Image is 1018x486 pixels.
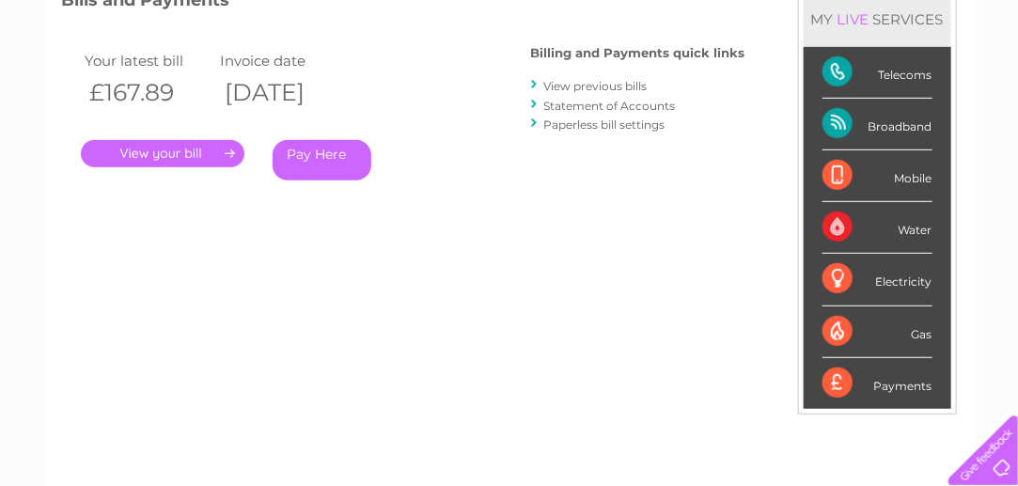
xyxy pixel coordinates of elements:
[81,48,216,73] td: Your latest bill
[822,99,932,150] div: Broadband
[531,46,745,60] h4: Billing and Payments quick links
[273,140,371,180] a: Pay Here
[36,49,132,106] img: logo.png
[215,48,351,73] td: Invoice date
[544,99,676,113] a: Statement of Accounts
[734,80,775,94] a: Energy
[81,73,216,112] th: £167.89
[687,80,723,94] a: Water
[956,80,1000,94] a: Log out
[664,9,793,33] a: 0333 014 3131
[854,80,882,94] a: Blog
[822,47,932,99] div: Telecoms
[81,140,244,167] a: .
[544,79,648,93] a: View previous bills
[822,306,932,358] div: Gas
[893,80,939,94] a: Contact
[544,118,666,132] a: Paperless bill settings
[215,73,351,112] th: [DATE]
[787,80,843,94] a: Telecoms
[822,202,932,254] div: Water
[822,358,932,409] div: Payments
[66,10,954,91] div: Clear Business is a trading name of Verastar Limited (registered in [GEOGRAPHIC_DATA] No. 3667643...
[834,10,873,28] div: LIVE
[822,254,932,306] div: Electricity
[822,150,932,202] div: Mobile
